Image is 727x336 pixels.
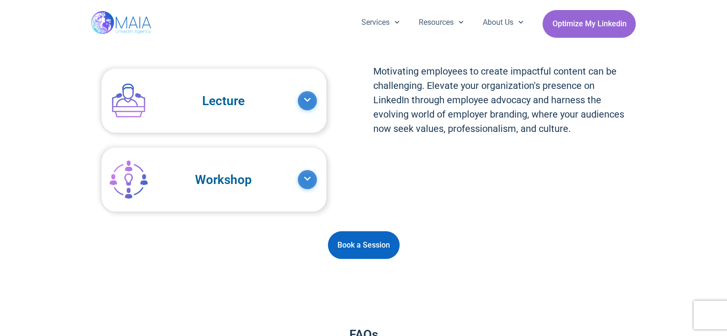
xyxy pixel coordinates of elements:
[373,64,627,136] h2: Motivating employees to create impactful content can be challenging. Elevate your organization's ...
[473,10,533,35] a: About Us
[552,15,626,33] span: Optimize My Linkedin
[111,76,298,126] a: Lecture
[101,69,326,133] div: Lecture
[337,236,390,254] span: Book a Session
[328,231,400,259] a: Book a Session
[409,10,473,35] a: Resources
[101,148,326,212] div: Workshop
[352,10,533,35] nav: Menu
[352,10,409,35] a: Services
[543,10,636,38] a: Optimize My Linkedin
[111,155,298,205] a: Workshop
